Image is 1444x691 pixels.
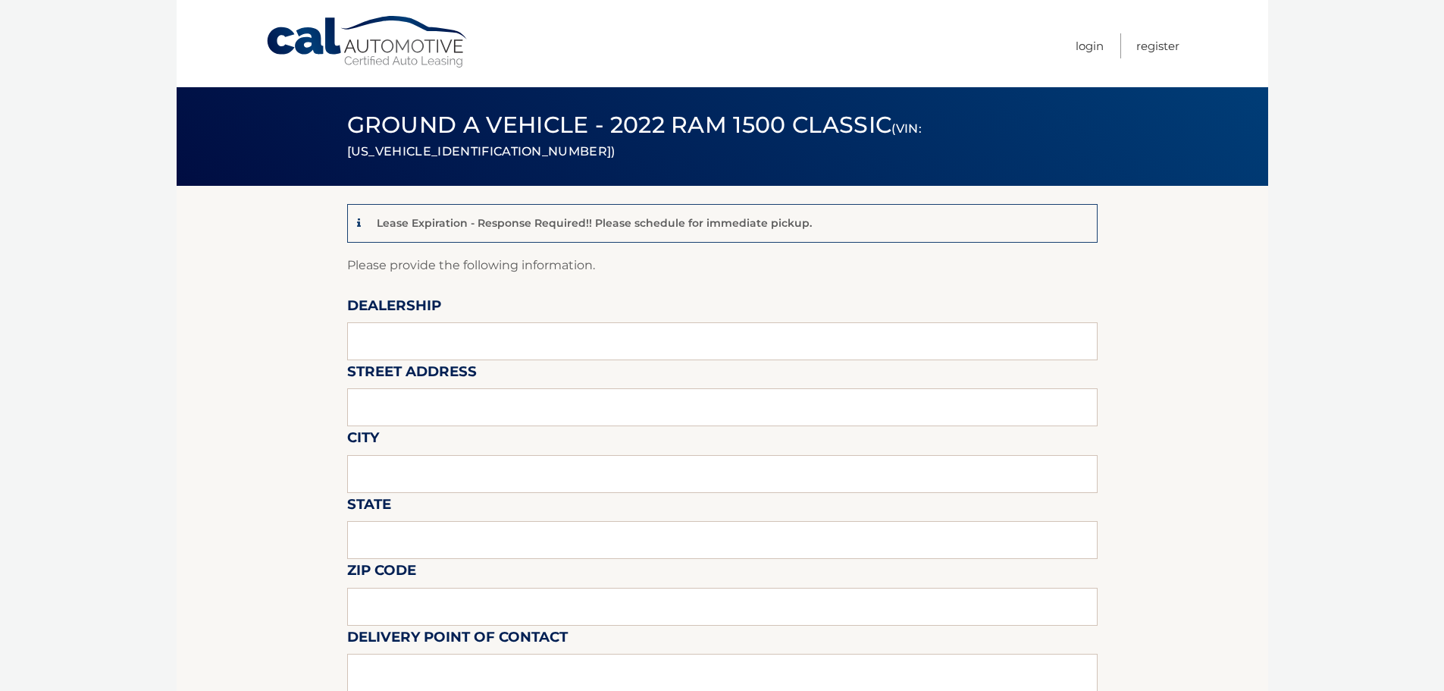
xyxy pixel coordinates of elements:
[347,294,441,322] label: Dealership
[265,15,470,69] a: Cal Automotive
[1136,33,1179,58] a: Register
[347,255,1098,276] p: Please provide the following information.
[1076,33,1104,58] a: Login
[347,426,379,454] label: City
[377,216,812,230] p: Lease Expiration - Response Required!! Please schedule for immediate pickup.
[347,360,477,388] label: Street Address
[347,626,568,654] label: Delivery Point of Contact
[347,121,922,159] small: (VIN: [US_VEHICLE_IDENTIFICATION_NUMBER])
[347,111,922,162] span: Ground a Vehicle - 2022 Ram 1500 Classic
[347,493,391,521] label: State
[347,559,416,587] label: Zip Code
